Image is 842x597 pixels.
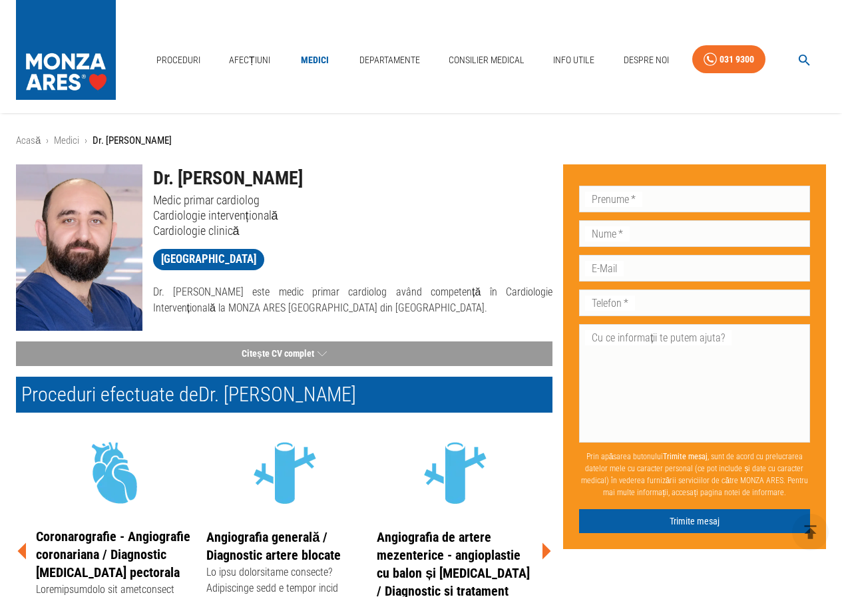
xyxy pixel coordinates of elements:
[153,249,264,270] a: [GEOGRAPHIC_DATA]
[354,47,425,74] a: Departamente
[153,164,553,192] h1: Dr. [PERSON_NAME]
[443,47,530,74] a: Consilier Medical
[16,133,826,148] nav: breadcrumb
[85,133,87,148] li: ›
[792,514,829,550] button: delete
[720,51,754,68] div: 031 9300
[151,47,206,74] a: Proceduri
[16,164,142,331] img: Dr. Hassan Al Ali
[16,377,552,413] h2: Proceduri efectuate de Dr. [PERSON_NAME]
[46,133,49,148] li: ›
[153,284,553,316] p: Dr. [PERSON_NAME] este medic primar cardiolog având competență în Cardiologie Intervențională la ...
[663,452,708,461] b: Trimite mesaj
[153,223,553,238] p: Cardiologie clinică
[153,251,264,268] span: [GEOGRAPHIC_DATA]
[16,341,552,366] button: Citește CV complet
[153,208,553,223] p: Cardiologie intervențională
[54,134,79,146] a: Medici
[153,192,553,208] p: Medic primar cardiolog
[618,47,674,74] a: Despre Noi
[93,133,172,148] p: Dr. [PERSON_NAME]
[579,509,810,534] button: Trimite mesaj
[224,47,276,74] a: Afecțiuni
[692,45,765,74] a: 031 9300
[206,529,341,563] a: Angiografia generală / Diagnostic artere blocate
[16,134,41,146] a: Acasă
[579,445,810,504] p: Prin apăsarea butonului , sunt de acord cu prelucrarea datelor mele cu caracter personal (ce pot ...
[294,47,336,74] a: Medici
[36,528,190,580] a: Coronarografie - Angiografie coronariana / Diagnostic [MEDICAL_DATA] pectorala
[548,47,600,74] a: Info Utile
